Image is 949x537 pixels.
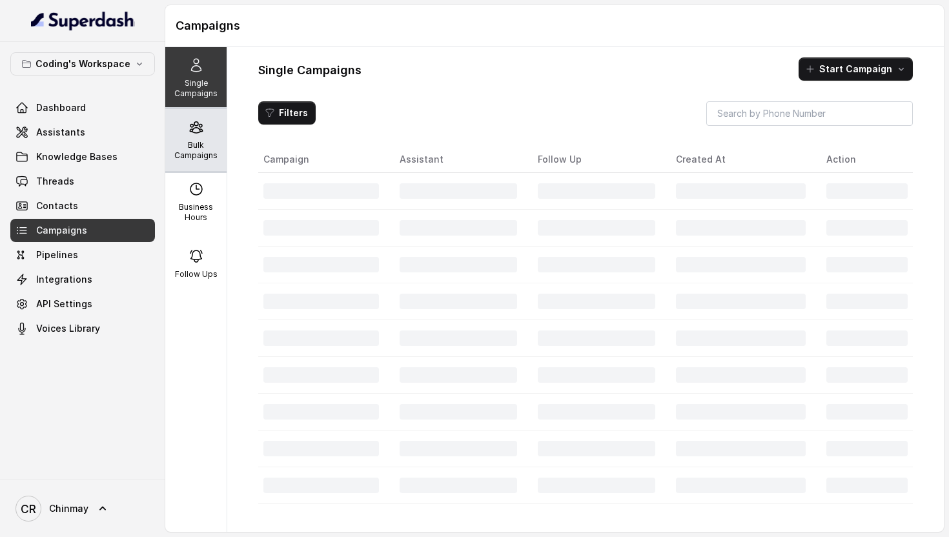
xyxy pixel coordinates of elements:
[10,243,155,267] a: Pipelines
[36,150,117,163] span: Knowledge Bases
[49,502,88,515] span: Chinmay
[527,147,666,173] th: Follow Up
[389,147,527,173] th: Assistant
[175,269,218,279] p: Follow Ups
[31,10,135,31] img: light.svg
[10,170,155,193] a: Threads
[36,101,86,114] span: Dashboard
[36,248,78,261] span: Pipelines
[666,147,816,173] th: Created At
[36,126,85,139] span: Assistants
[706,101,913,126] input: Search by Phone Number
[36,199,78,212] span: Contacts
[21,502,36,516] text: CR
[170,140,221,161] p: Bulk Campaigns
[799,57,913,81] button: Start Campaign
[10,292,155,316] a: API Settings
[36,322,100,335] span: Voices Library
[10,491,155,527] a: Chinmay
[258,60,362,81] h1: Single Campaigns
[10,52,155,76] button: Coding's Workspace
[10,121,155,144] a: Assistants
[36,298,92,310] span: API Settings
[10,219,155,242] a: Campaigns
[36,224,87,237] span: Campaigns
[36,273,92,286] span: Integrations
[258,147,389,173] th: Campaign
[10,96,155,119] a: Dashboard
[816,147,913,173] th: Action
[10,317,155,340] a: Voices Library
[10,145,155,168] a: Knowledge Bases
[10,268,155,291] a: Integrations
[258,101,316,125] button: Filters
[36,56,130,72] p: Coding's Workspace
[36,175,74,188] span: Threads
[10,194,155,218] a: Contacts
[170,202,221,223] p: Business Hours
[170,78,221,99] p: Single Campaigns
[176,15,934,36] h1: Campaigns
